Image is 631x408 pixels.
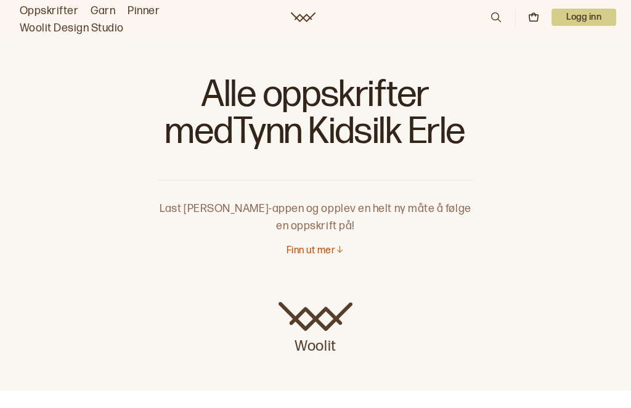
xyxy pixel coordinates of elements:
a: Woolit Design Studio [20,20,124,37]
h1: Alle oppskrifter med Tynn Kidsilk Erle [158,74,473,160]
p: Last [PERSON_NAME]-appen og opplev en helt ny måte å følge en oppskrift på! [158,181,473,235]
a: Woolit [291,12,315,22]
button: Finn ut mer [287,245,344,258]
a: Oppskrifter [20,2,78,20]
a: Garn [91,2,115,20]
button: User dropdown [552,9,616,26]
img: Woolit [279,302,352,332]
p: Finn ut mer [287,245,335,258]
p: Logg inn [552,9,616,26]
a: Woolit [279,302,352,356]
p: Woolit [279,332,352,356]
a: Pinner [128,2,160,20]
